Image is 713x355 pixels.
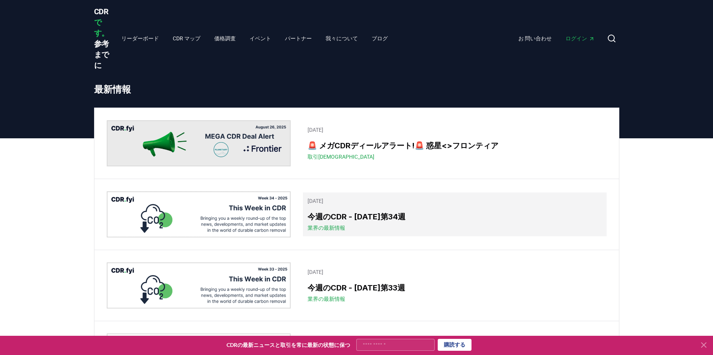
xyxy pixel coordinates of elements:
h3: 今週のCDR - [DATE]第34週 [308,211,602,222]
a: [DATE]今週のCDR - [DATE]第33週業界の最新情報 [303,264,606,307]
a: ブログ [366,32,394,45]
span: 業界の最新情報 [308,224,345,232]
nav: メイン [512,32,601,45]
h1: 最新情報 [94,83,619,95]
p: [DATE] [308,268,602,276]
img: 今週のCDR - 2025年第34週のブログ投稿画像 [107,191,291,237]
a: [DATE]今週のCDR - [DATE]第34週業界の最新情報 [303,192,606,236]
a: リーダーボード [115,32,165,45]
a: パートナー [279,32,318,45]
nav: メイン [115,32,394,45]
a: CDRです。参考までに [94,6,109,71]
img: 🚨 メガCDRディールアラート!🚨 Planetary<>Frontier ブログ投稿画像 [107,120,291,166]
img: 今週のCDR - 2025年第33週のブログ投稿画像 [107,262,291,309]
a: イベント [243,32,277,45]
h3: 今週のCDR - [DATE]第33週 [308,282,602,294]
a: 我々について [319,32,364,45]
a: 価格調査 [208,32,242,45]
a: CDR マップ [167,32,207,45]
span: 業界の最新情報 [308,295,345,303]
a: [DATE]🚨 メガCDRディールアラート!🚨 惑星<>フロンティア取引[DEMOGRAPHIC_DATA] [303,121,606,165]
span: です。 [94,18,109,38]
a: お 問い合わせ [512,32,558,45]
font: ログイン [566,35,587,41]
h3: 🚨 メガCDRディールアラート!🚨 惑星<>フロンティア [308,140,602,151]
a: ログイン [559,32,601,45]
span: 取引[DEMOGRAPHIC_DATA] [308,153,374,161]
span: CDR 参考までに [94,7,109,70]
p: [DATE] [308,126,602,134]
p: [DATE] [308,197,602,205]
